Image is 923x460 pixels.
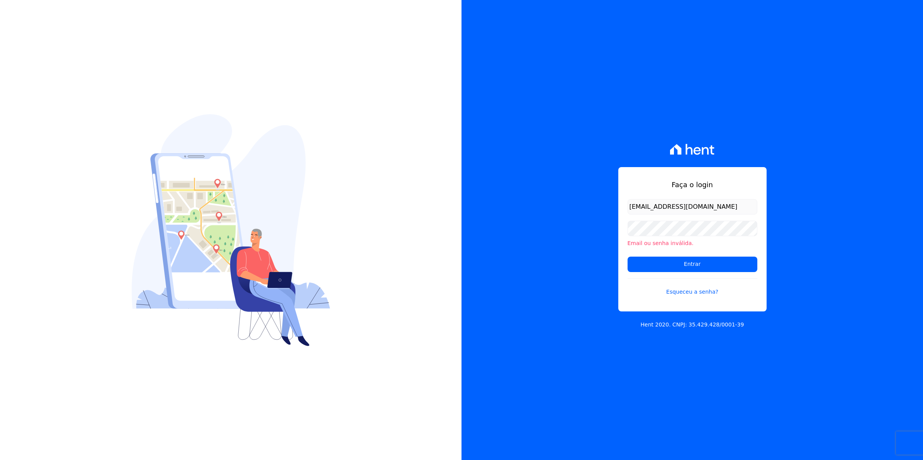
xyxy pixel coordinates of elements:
[132,114,330,346] img: Login
[628,239,757,247] li: Email ou senha inválida.
[628,199,757,215] input: Email
[641,321,744,329] p: Hent 2020. CNPJ: 35.429.428/0001-39
[628,278,757,296] a: Esqueceu a senha?
[628,257,757,272] input: Entrar
[628,179,757,190] h1: Faça o login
